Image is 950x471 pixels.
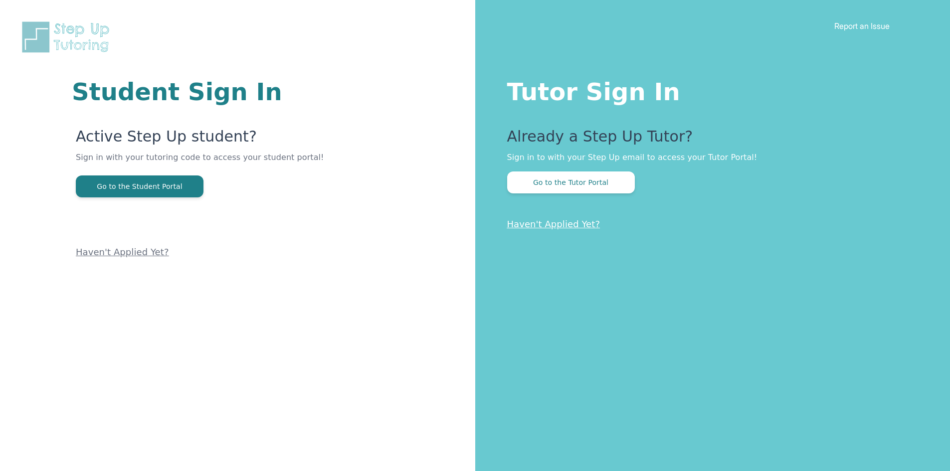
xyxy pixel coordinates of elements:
img: Step Up Tutoring horizontal logo [20,20,116,54]
a: Report an Issue [834,21,890,31]
p: Active Step Up student? [76,128,356,152]
p: Already a Step Up Tutor? [507,128,911,152]
p: Sign in with your tutoring code to access your student portal! [76,152,356,175]
a: Haven't Applied Yet? [507,219,600,229]
a: Go to the Tutor Portal [507,177,635,187]
h1: Tutor Sign In [507,76,911,104]
p: Sign in to with your Step Up email to access your Tutor Portal! [507,152,911,163]
a: Go to the Student Portal [76,181,203,191]
h1: Student Sign In [72,80,356,104]
a: Haven't Applied Yet? [76,247,169,257]
button: Go to the Tutor Portal [507,171,635,193]
button: Go to the Student Portal [76,175,203,197]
